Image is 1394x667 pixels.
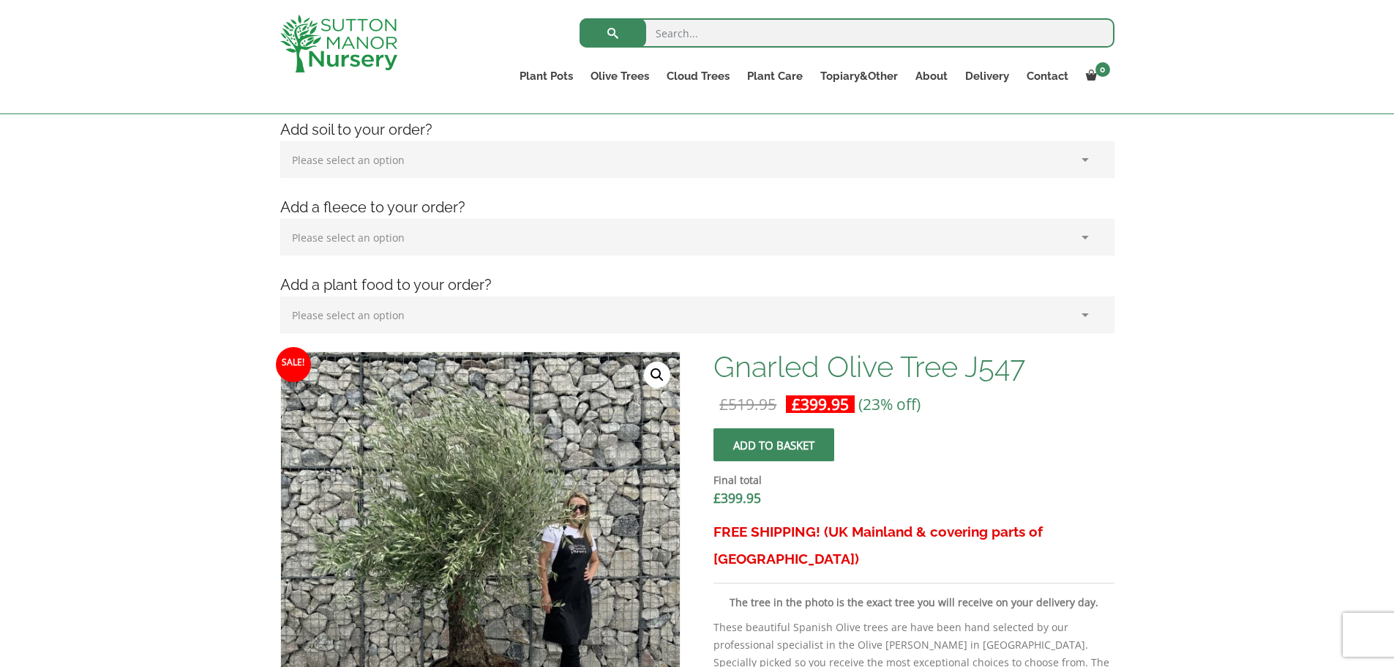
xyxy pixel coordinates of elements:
[956,66,1018,86] a: Delivery
[792,394,801,414] span: £
[269,119,1125,141] h4: Add soil to your order?
[738,66,812,86] a: Plant Care
[511,66,582,86] a: Plant Pots
[658,66,738,86] a: Cloud Trees
[713,472,1114,489] dt: Final total
[713,489,761,507] bdi: 399.95
[907,66,956,86] a: About
[713,351,1114,382] h1: Gnarled Olive Tree J547
[713,489,721,507] span: £
[719,394,728,414] span: £
[580,18,1114,48] input: Search...
[730,595,1098,609] strong: The tree in the photo is the exact tree you will receive on your delivery day.
[719,394,776,414] bdi: 519.95
[858,394,921,414] span: (23% off)
[792,394,849,414] bdi: 399.95
[1095,62,1110,77] span: 0
[644,362,670,388] a: View full-screen image gallery
[713,518,1114,573] h3: FREE SHIPPING! (UK Mainland & covering parts of [GEOGRAPHIC_DATA])
[582,66,658,86] a: Olive Trees
[812,66,907,86] a: Topiary&Other
[276,347,311,382] span: Sale!
[269,274,1125,297] h4: Add a plant food to your order?
[269,196,1125,219] h4: Add a fleece to your order?
[1077,66,1114,86] a: 0
[280,15,397,72] img: logo
[713,428,834,461] button: Add to basket
[1018,66,1077,86] a: Contact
